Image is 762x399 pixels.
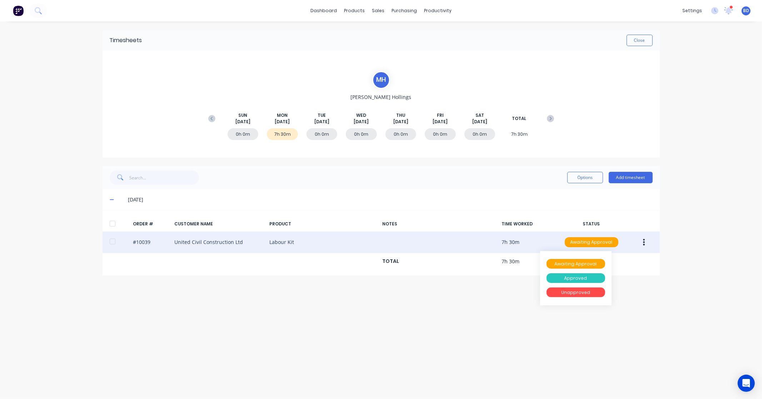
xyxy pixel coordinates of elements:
div: 7h 30m [267,128,298,140]
a: dashboard [307,5,340,16]
span: [DATE] [472,119,487,125]
span: WED [356,112,366,119]
div: products [340,5,368,16]
div: Awaiting Approval [565,237,618,247]
div: [DATE] [128,196,652,204]
div: 0h 0m [385,128,417,140]
div: Awaiting Approval [547,259,605,269]
div: TIME WORKED [502,221,556,227]
button: Close [627,35,653,46]
span: [DATE] [235,119,250,125]
div: settings [679,5,706,16]
div: productivity [420,5,455,16]
div: sales [368,5,388,16]
span: TOTAL [512,115,526,122]
div: Open Intercom Messenger [738,375,755,392]
div: 7h 30m [504,128,535,140]
div: 0h 0m [307,128,338,140]
span: SUN [238,112,247,119]
div: 0h 0m [425,128,456,140]
span: [DATE] [393,119,408,125]
div: Approved [547,273,605,283]
button: Options [567,172,603,183]
span: BD [743,8,749,14]
div: CUSTOMER NAME [175,221,264,227]
div: 0h 0m [228,128,259,140]
span: [DATE] [354,119,369,125]
div: 0h 0m [346,128,377,140]
span: FRI [437,112,444,119]
button: Awaiting Approval [540,257,612,271]
button: Add timesheet [609,172,653,183]
span: MON [277,112,288,119]
button: Unapproved [540,285,612,300]
div: Timesheets [110,36,142,45]
span: [DATE] [314,119,329,125]
input: Search... [129,170,199,185]
div: M H [372,71,390,89]
div: purchasing [388,5,420,16]
div: STATUS [561,221,622,227]
span: [DATE] [433,119,448,125]
button: Approved [540,271,612,285]
div: ORDER # [133,221,169,227]
span: [DATE] [275,119,290,125]
span: [PERSON_NAME] Hollings [351,93,412,101]
div: Unapproved [547,288,605,298]
span: TUE [318,112,326,119]
div: 0h 0m [464,128,495,140]
span: THU [396,112,405,119]
button: Awaiting Approval [564,237,619,248]
div: PRODUCT [270,221,377,227]
img: Factory [13,5,24,16]
div: NOTES [383,221,496,227]
span: SAT [475,112,484,119]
